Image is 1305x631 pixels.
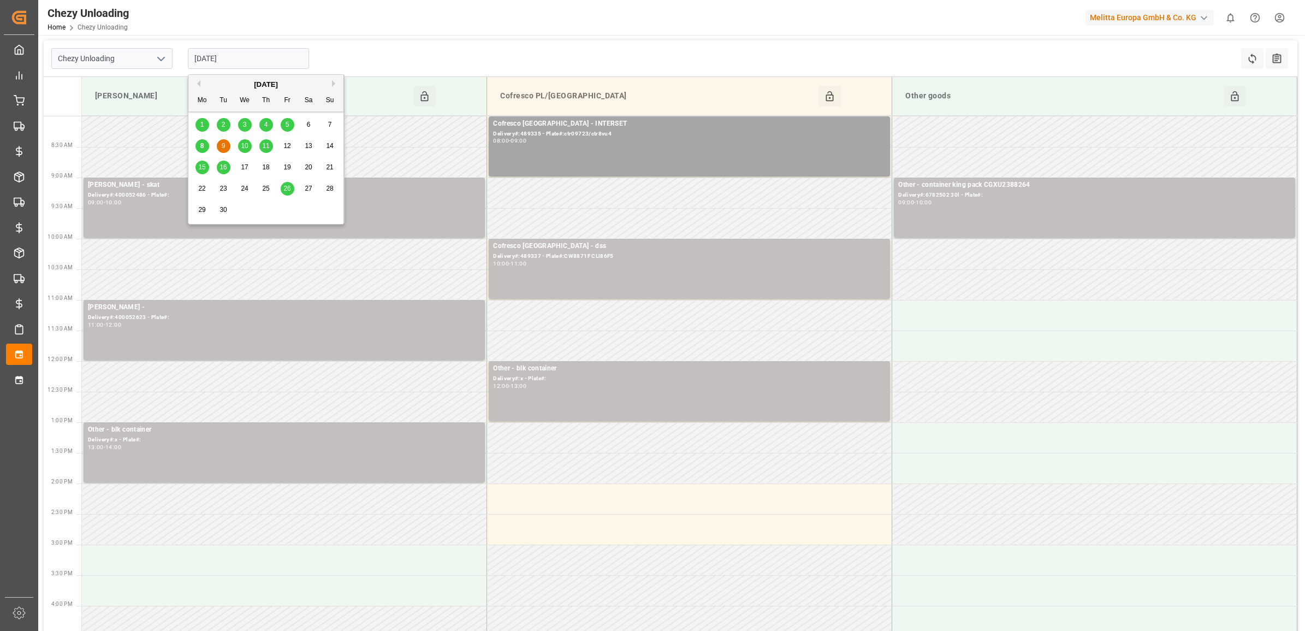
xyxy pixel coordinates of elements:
[238,94,252,108] div: We
[104,445,105,450] div: -
[1085,7,1218,28] button: Melitta Europa GmbH & Co. KG
[198,163,205,171] span: 15
[302,182,316,196] div: Choose Saturday, September 27th, 2025
[328,121,332,128] span: 7
[217,161,230,174] div: Choose Tuesday, September 16th, 2025
[222,121,226,128] span: 2
[241,185,248,192] span: 24
[195,203,209,217] div: Choose Monday, September 29th, 2025
[88,435,481,445] div: Delivery#:x - Plate#:
[194,80,200,87] button: Previous Month
[220,206,227,214] span: 30
[281,161,294,174] div: Choose Friday, September 19th, 2025
[105,322,121,327] div: 12:00
[217,94,230,108] div: Tu
[1085,10,1214,26] div: Melitta Europa GmbH & Co. KG
[217,203,230,217] div: Choose Tuesday, September 30th, 2025
[326,142,333,150] span: 14
[48,264,73,270] span: 10:30 AM
[51,479,73,485] span: 2:00 PM
[286,121,289,128] span: 5
[264,121,268,128] span: 4
[198,206,205,214] span: 29
[283,163,290,171] span: 19
[217,182,230,196] div: Choose Tuesday, September 23rd, 2025
[493,363,886,374] div: Other - blk container
[238,161,252,174] div: Choose Wednesday, September 17th, 2025
[1243,5,1267,30] button: Help Center
[901,86,1224,107] div: Other goods
[48,356,73,362] span: 12:00 PM
[493,129,886,139] div: Delivery#:489335 - Plate#:ctr09723/ctr8vu4
[51,601,73,607] span: 4:00 PM
[241,163,248,171] span: 17
[51,203,73,209] span: 9:30 AM
[332,80,339,87] button: Next Month
[914,200,916,205] div: -
[323,182,337,196] div: Choose Sunday, September 28th, 2025
[323,139,337,153] div: Choose Sunday, September 14th, 2025
[916,200,932,205] div: 10:00
[302,94,316,108] div: Sa
[88,200,104,205] div: 09:00
[898,180,1291,191] div: Other - container king pack CGXU2388264
[238,139,252,153] div: Choose Wednesday, September 10th, 2025
[51,48,173,69] input: Type to search/select
[302,139,316,153] div: Choose Saturday, September 13th, 2025
[305,142,312,150] span: 13
[259,118,273,132] div: Choose Thursday, September 4th, 2025
[200,142,204,150] span: 8
[1218,5,1243,30] button: show 0 new notifications
[262,142,269,150] span: 11
[509,261,511,266] div: -
[51,173,73,179] span: 9:00 AM
[192,114,341,221] div: month 2025-09
[51,570,73,576] span: 3:30 PM
[283,142,290,150] span: 12
[281,182,294,196] div: Choose Friday, September 26th, 2025
[302,118,316,132] div: Choose Saturday, September 6th, 2025
[509,138,511,143] div: -
[493,384,509,388] div: 12:00
[493,374,886,384] div: Delivery#:x - Plate#:
[281,118,294,132] div: Choose Friday, September 5th, 2025
[493,261,509,266] div: 10:00
[195,139,209,153] div: Choose Monday, September 8th, 2025
[105,445,121,450] div: 14:00
[281,94,294,108] div: Fr
[51,142,73,148] span: 8:30 AM
[51,540,73,546] span: 3:00 PM
[323,94,337,108] div: Su
[217,139,230,153] div: Choose Tuesday, September 9th, 2025
[88,445,104,450] div: 13:00
[200,121,204,128] span: 1
[262,185,269,192] span: 25
[195,161,209,174] div: Choose Monday, September 15th, 2025
[326,185,333,192] span: 28
[323,118,337,132] div: Choose Sunday, September 7th, 2025
[243,121,247,128] span: 3
[511,261,526,266] div: 11:00
[222,142,226,150] span: 9
[326,163,333,171] span: 21
[281,139,294,153] div: Choose Friday, September 12th, 2025
[509,384,511,388] div: -
[241,142,248,150] span: 10
[195,94,209,108] div: Mo
[195,118,209,132] div: Choose Monday, September 1st, 2025
[104,322,105,327] div: -
[48,387,73,393] span: 12:30 PM
[51,417,73,423] span: 1:00 PM
[305,185,312,192] span: 27
[88,313,481,322] div: Delivery#:400052623 - Plate#:
[493,241,886,252] div: Cofresco [GEOGRAPHIC_DATA] - dss
[51,509,73,515] span: 2:30 PM
[88,322,104,327] div: 11:00
[217,118,230,132] div: Choose Tuesday, September 2nd, 2025
[898,191,1291,200] div: Delivery#:6782502 30l - Plate#:
[307,121,311,128] span: 6
[493,119,886,129] div: Cofresco [GEOGRAPHIC_DATA] - INTERSET
[511,138,526,143] div: 09:00
[188,79,343,90] div: [DATE]
[220,163,227,171] span: 16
